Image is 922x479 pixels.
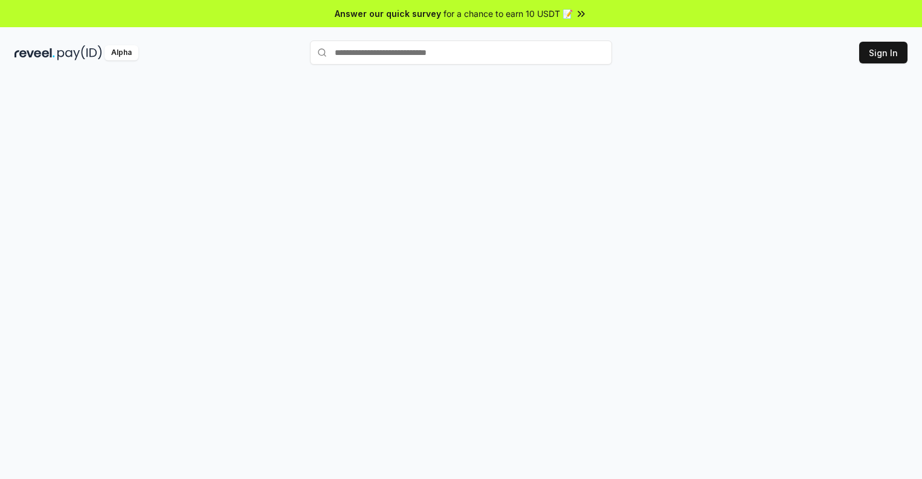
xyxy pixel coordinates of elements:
[57,45,102,60] img: pay_id
[105,45,138,60] div: Alpha
[335,7,441,20] span: Answer our quick survey
[15,45,55,60] img: reveel_dark
[859,42,907,63] button: Sign In
[443,7,573,20] span: for a chance to earn 10 USDT 📝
